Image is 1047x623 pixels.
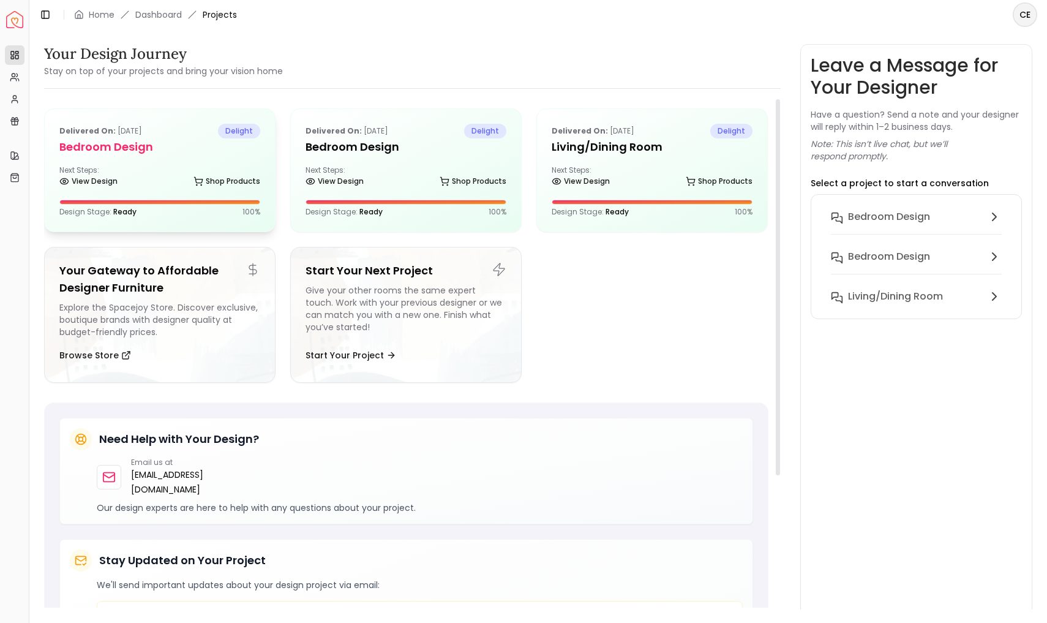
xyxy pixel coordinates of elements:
p: 100 % [242,207,260,217]
b: Delivered on: [59,126,116,136]
a: Shop Products [440,173,506,190]
p: Email us at [131,458,244,467]
a: Spacejoy [6,11,23,28]
p: 100 % [735,207,752,217]
h6: Living/Dining Room [848,289,943,304]
div: Give your other rooms the same expert touch. Work with your previous designer or we can match you... [306,284,506,338]
button: Start Your Project [306,343,396,368]
button: Living/Dining Room [821,284,1012,309]
div: Explore the Spacejoy Store. Discover exclusive, boutique brands with designer quality at budget-f... [59,301,260,338]
div: Next Steps: [552,165,752,190]
p: [DATE] [306,124,388,138]
span: delight [218,124,260,138]
p: Design Stage: [306,207,383,217]
a: View Design [306,173,364,190]
button: Browse Store [59,343,131,368]
span: delight [710,124,752,138]
a: Your Gateway to Affordable Designer FurnitureExplore the Spacejoy Store. Discover exclusive, bout... [44,247,276,383]
nav: breadcrumb [74,9,237,21]
h5: Need Help with Your Design? [99,431,259,448]
b: Delivered on: [306,126,362,136]
img: Spacejoy Logo [6,11,23,28]
p: [DATE] [59,124,142,138]
p: Select a project to start a conversation [811,177,989,189]
h5: Stay Updated on Your Project [99,552,266,569]
button: Bedroom design [821,205,1012,244]
a: Shop Products [686,173,752,190]
a: Home [89,9,114,21]
span: delight [464,124,506,138]
a: Start Your Next ProjectGive your other rooms the same expert touch. Work with your previous desig... [290,247,522,383]
button: Bedroom Design [821,244,1012,284]
a: Dashboard [135,9,182,21]
p: [DATE] [552,124,634,138]
div: Next Steps: [59,165,260,190]
h3: Your Design Journey [44,44,283,64]
small: Stay on top of your projects and bring your vision home [44,65,283,77]
p: We'll send important updates about your design project via email: [97,579,743,591]
p: Our design experts are here to help with any questions about your project. [97,502,743,514]
p: Have a question? Send a note and your designer will reply within 1–2 business days. [811,108,1023,133]
a: [EMAIL_ADDRESS][DOMAIN_NAME] [131,467,244,497]
span: CE [1014,4,1036,26]
span: Ready [606,206,629,217]
div: Next Steps: [306,165,506,190]
p: Note: This isn’t live chat, but we’ll respond promptly. [811,138,1023,162]
p: 100 % [489,207,506,217]
h5: Bedroom Design [306,138,506,156]
span: Projects [203,9,237,21]
h5: Bedroom design [59,138,260,156]
a: View Design [552,173,610,190]
h5: Start Your Next Project [306,262,506,279]
b: Delivered on: [552,126,608,136]
h5: Living/Dining Room [552,138,752,156]
button: CE [1013,2,1037,27]
h5: Your Gateway to Affordable Designer Furniture [59,262,260,296]
a: View Design [59,173,118,190]
span: Ready [113,206,137,217]
h3: Leave a Message for Your Designer [811,55,1023,99]
a: Shop Products [193,173,260,190]
p: Design Stage: [59,207,137,217]
h6: Bedroom Design [848,249,930,264]
p: Design Stage: [552,207,629,217]
span: Ready [359,206,383,217]
h6: Bedroom design [848,210,930,224]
